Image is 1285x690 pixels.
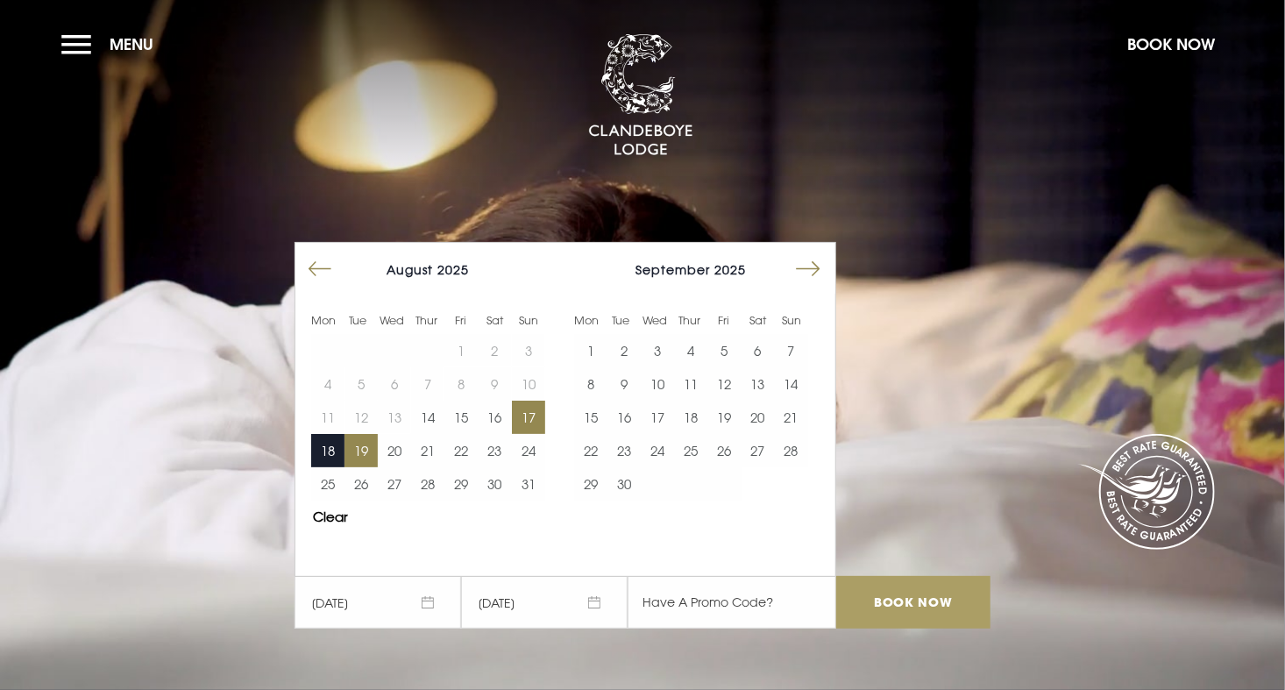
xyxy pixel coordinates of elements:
[512,401,545,434] button: 17
[628,576,836,629] input: Have A Promo Code?
[444,434,478,467] button: 22
[641,434,674,467] td: Choose Wednesday, September 24, 2025 as your start date.
[775,334,808,367] td: Choose Sunday, September 7, 2025 as your start date.
[836,576,990,629] input: Book Now
[607,434,641,467] td: Choose Tuesday, September 23, 2025 as your start date.
[674,401,707,434] td: Choose Thursday, September 18, 2025 as your start date.
[311,467,344,501] button: 25
[512,401,545,434] td: Selected. Sunday, August 17, 2025
[574,367,607,401] td: Choose Monday, September 8, 2025 as your start date.
[479,467,512,501] button: 30
[775,434,808,467] button: 28
[411,401,444,434] td: Choose Thursday, August 14, 2025 as your start date.
[742,401,775,434] button: 20
[775,401,808,434] button: 21
[707,434,741,467] button: 26
[444,401,478,434] button: 15
[61,25,162,63] button: Menu
[378,434,411,467] td: Choose Wednesday, August 20, 2025 as your start date.
[344,467,378,501] td: Choose Tuesday, August 26, 2025 as your start date.
[742,334,775,367] td: Choose Saturday, September 6, 2025 as your start date.
[674,434,707,467] td: Choose Thursday, September 25, 2025 as your start date.
[641,334,674,367] td: Choose Wednesday, September 3, 2025 as your start date.
[641,434,674,467] button: 24
[641,401,674,434] td: Choose Wednesday, September 17, 2025 as your start date.
[378,434,411,467] button: 20
[387,262,433,277] span: August
[707,401,741,434] td: Choose Friday, September 19, 2025 as your start date.
[641,367,674,401] button: 10
[1118,25,1224,63] button: Book Now
[378,467,411,501] button: 27
[512,434,545,467] td: Choose Sunday, August 24, 2025 as your start date.
[792,253,825,286] button: Move forward to switch to the next month.
[607,401,641,434] td: Choose Tuesday, September 16, 2025 as your start date.
[607,367,641,401] button: 9
[707,434,741,467] td: Choose Friday, September 26, 2025 as your start date.
[512,434,545,467] button: 24
[512,467,545,501] button: 31
[295,576,461,629] span: [DATE]
[742,367,775,401] td: Choose Saturday, September 13, 2025 as your start date.
[574,401,607,434] td: Choose Monday, September 15, 2025 as your start date.
[607,401,641,434] button: 16
[574,401,607,434] button: 15
[707,334,741,367] button: 5
[344,434,378,467] button: 19
[574,334,607,367] button: 1
[742,334,775,367] button: 6
[707,401,741,434] button: 19
[742,434,775,467] button: 27
[479,401,512,434] button: 16
[444,467,478,501] button: 29
[344,434,378,467] td: Selected. Tuesday, August 19, 2025
[574,467,607,501] td: Choose Monday, September 29, 2025 as your start date.
[574,334,607,367] td: Choose Monday, September 1, 2025 as your start date.
[742,367,775,401] button: 13
[607,467,641,501] button: 30
[444,401,478,434] td: Choose Friday, August 15, 2025 as your start date.
[311,434,344,467] button: 18
[479,401,512,434] td: Choose Saturday, August 16, 2025 as your start date.
[110,34,153,54] span: Menu
[775,367,808,401] button: 14
[437,262,469,277] span: 2025
[674,334,707,367] button: 4
[707,367,741,401] td: Choose Friday, September 12, 2025 as your start date.
[574,434,607,467] button: 22
[411,467,444,501] td: Choose Thursday, August 28, 2025 as your start date.
[674,434,707,467] button: 25
[607,367,641,401] td: Choose Tuesday, September 9, 2025 as your start date.
[674,367,707,401] button: 11
[641,334,674,367] button: 3
[607,434,641,467] button: 23
[588,34,693,157] img: Clandeboye Lodge
[775,434,808,467] td: Choose Sunday, September 28, 2025 as your start date.
[742,434,775,467] td: Choose Saturday, September 27, 2025 as your start date.
[411,434,444,467] td: Choose Thursday, August 21, 2025 as your start date.
[775,334,808,367] button: 7
[607,334,641,367] button: 2
[444,467,478,501] td: Choose Friday, August 29, 2025 as your start date.
[303,253,337,286] button: Move backward to switch to the previous month.
[344,467,378,501] button: 26
[674,367,707,401] td: Choose Thursday, September 11, 2025 as your start date.
[574,434,607,467] td: Choose Monday, September 22, 2025 as your start date.
[742,401,775,434] td: Choose Saturday, September 20, 2025 as your start date.
[479,434,512,467] td: Choose Saturday, August 23, 2025 as your start date.
[707,367,741,401] button: 12
[512,467,545,501] td: Choose Sunday, August 31, 2025 as your start date.
[574,367,607,401] button: 8
[607,467,641,501] td: Choose Tuesday, September 30, 2025 as your start date.
[479,467,512,501] td: Choose Saturday, August 30, 2025 as your start date.
[461,576,628,629] span: [DATE]
[635,262,710,277] span: September
[775,401,808,434] td: Choose Sunday, September 21, 2025 as your start date.
[311,434,344,467] td: Choose Monday, August 18, 2025 as your start date.
[641,401,674,434] button: 17
[574,467,607,501] button: 29
[714,262,746,277] span: 2025
[479,434,512,467] button: 23
[607,334,641,367] td: Choose Tuesday, September 2, 2025 as your start date.
[444,434,478,467] td: Choose Friday, August 22, 2025 as your start date.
